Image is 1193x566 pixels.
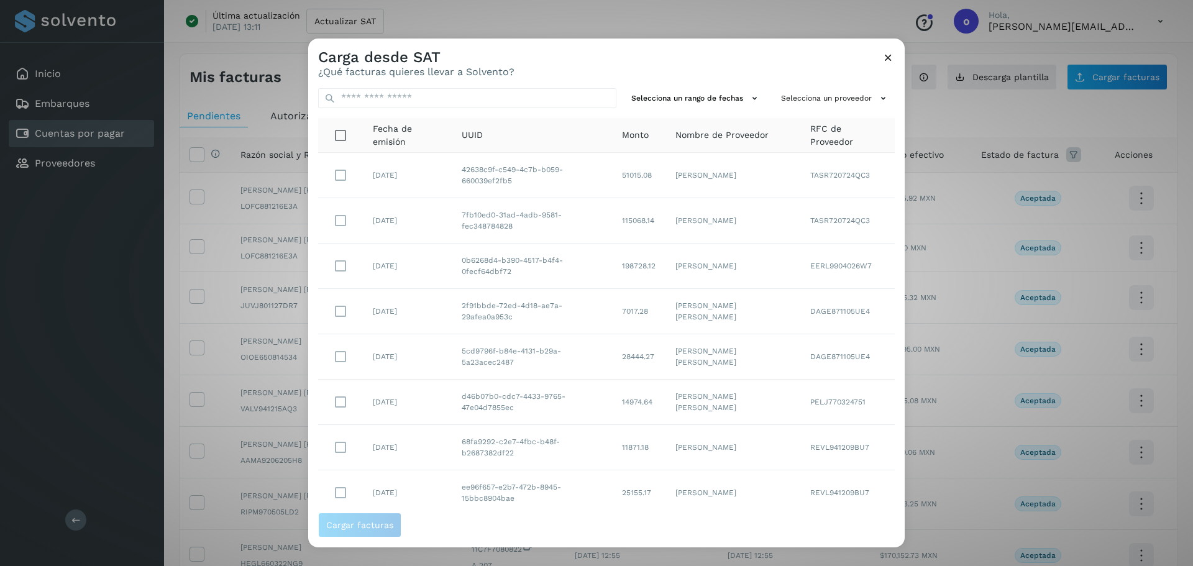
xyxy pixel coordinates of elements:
td: DAGE871105UE4 [800,289,895,334]
td: REVL941209BU7 [800,470,895,516]
span: RFC de Proveedor [810,122,885,148]
td: [PERSON_NAME] [PERSON_NAME] [665,334,800,380]
button: Selecciona un rango de fechas [626,88,766,109]
td: PELJ770324751 [800,380,895,425]
td: [DATE] [363,470,452,516]
td: [PERSON_NAME] [665,244,800,289]
button: Cargar facturas [318,513,401,537]
td: 7fb10ed0-31ad-4adb-9581-fec348784828 [452,198,612,244]
td: [DATE] [363,289,452,334]
td: [PERSON_NAME] [665,425,800,470]
td: 0b6268d4-b390-4517-b4f4-0fecf64dbf72 [452,244,612,289]
td: 28444.27 [612,334,665,380]
td: [DATE] [363,153,452,198]
td: 42638c9f-c549-4c7b-b059-660039ef2fb5 [452,153,612,198]
td: 198728.12 [612,244,665,289]
td: 14974.64 [612,380,665,425]
td: 51015.08 [612,153,665,198]
p: ¿Qué facturas quieres llevar a Solvento? [318,66,514,78]
td: TASR720724QC3 [800,198,895,244]
button: Selecciona un proveedor [776,88,895,109]
td: 68fa9292-c2e7-4fbc-b48f-b2687382df22 [452,425,612,470]
td: TASR720724QC3 [800,153,895,198]
td: 11871.18 [612,425,665,470]
td: [PERSON_NAME] [665,153,800,198]
span: UUID [462,129,483,142]
td: [PERSON_NAME] [665,198,800,244]
td: 2f91bbde-72ed-4d18-ae7a-29afea0a953c [452,289,612,334]
td: [PERSON_NAME] [PERSON_NAME] [665,380,800,425]
td: 5cd9796f-b84e-4131-b29a-5a23acec2487 [452,334,612,380]
td: d46b07b0-cdc7-4433-9765-47e04d7855ec [452,380,612,425]
span: Cargar facturas [326,521,393,529]
td: [DATE] [363,244,452,289]
span: Monto [622,129,649,142]
td: [PERSON_NAME] [PERSON_NAME] [665,289,800,334]
td: [DATE] [363,334,452,380]
td: 7017.28 [612,289,665,334]
td: EERL9904026W7 [800,244,895,289]
span: Fecha de emisión [373,122,442,148]
td: [PERSON_NAME] [665,470,800,516]
td: ee96f657-e2b7-472b-8945-15bbc8904bae [452,470,612,516]
td: [DATE] [363,198,452,244]
span: Nombre de Proveedor [675,129,769,142]
td: [DATE] [363,425,452,470]
h3: Carga desde SAT [318,48,514,66]
td: 25155.17 [612,470,665,516]
td: DAGE871105UE4 [800,334,895,380]
td: 115068.14 [612,198,665,244]
td: REVL941209BU7 [800,425,895,470]
td: [DATE] [363,380,452,425]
